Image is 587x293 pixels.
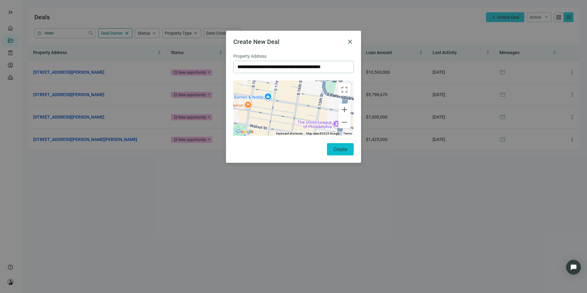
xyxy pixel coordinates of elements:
[233,38,279,45] span: Create New Deal
[306,132,340,135] span: Map data ©2025 Google
[346,38,354,45] button: close
[338,84,351,96] button: Toggle fullscreen view
[343,132,352,135] a: Terms (opens in new tab)
[338,104,351,116] button: Zoom in
[235,128,255,136] img: Google
[276,131,302,136] button: Keyboard shortcuts
[566,260,581,275] div: Open Intercom Messenger
[235,128,255,136] a: Open this area in Google Maps (opens a new window)
[333,146,347,152] span: Create
[233,53,266,60] span: Property Address
[327,143,354,155] button: Create
[338,116,351,128] button: Zoom out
